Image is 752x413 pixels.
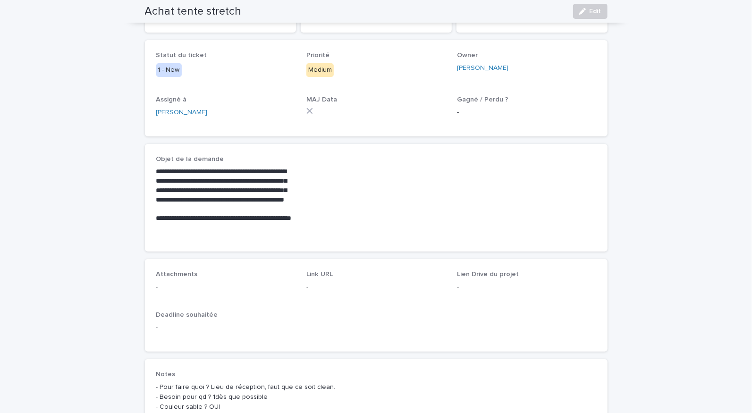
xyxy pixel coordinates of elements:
h2: Achat tente stretch [145,5,242,18]
p: - [457,108,596,118]
a: [PERSON_NAME] [156,108,208,118]
span: Notes [156,371,176,378]
p: - [457,282,596,292]
span: MAJ Data [306,96,337,103]
div: Medium [306,63,334,77]
button: Edit [573,4,608,19]
span: Lien Drive du projet [457,271,519,278]
a: [PERSON_NAME] [457,63,508,73]
span: Assigné à [156,96,187,103]
span: Statut du ticket [156,52,207,59]
span: Objet de la demande [156,156,224,162]
p: - [156,323,596,333]
div: 1 - New [156,63,182,77]
p: - [306,282,446,292]
span: Priorité [306,52,330,59]
span: Deadline souhaitée [156,312,218,318]
span: Link URL [306,271,333,278]
span: Gagné / Perdu ? [457,96,508,103]
span: Owner [457,52,478,59]
span: Edit [590,8,601,15]
span: Attachments [156,271,198,278]
p: - [156,282,296,292]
